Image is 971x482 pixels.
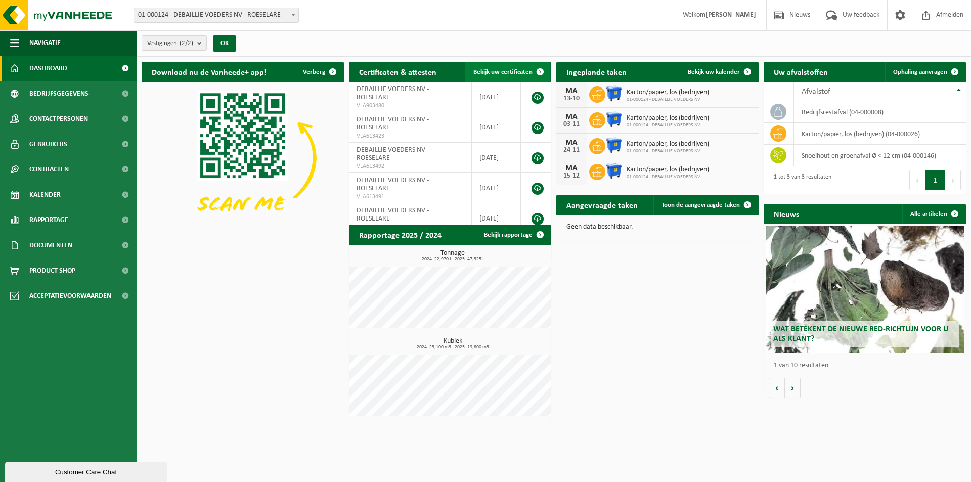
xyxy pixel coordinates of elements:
[885,62,965,82] a: Ophaling aanvragen
[605,85,623,102] img: WB-1100-HPE-BE-01
[357,193,464,201] span: VLA613491
[605,111,623,128] img: WB-1100-HPE-BE-01
[357,116,429,132] span: DEBAILLIE VOEDERS NV - ROESELARE
[627,122,709,128] span: 01-000124 - DEBAILLIE VOEDERS NV
[680,62,758,82] a: Bekijk uw kalender
[354,257,551,262] span: 2024: 22,970 t - 2025: 47,325 t
[909,170,925,190] button: Previous
[945,170,961,190] button: Next
[29,233,72,258] span: Documenten
[794,145,966,166] td: snoeihout en groenafval Ø < 12 cm (04-000146)
[902,204,965,224] a: Alle artikelen
[472,173,521,203] td: [DATE]
[29,258,75,283] span: Product Shop
[561,164,582,172] div: MA
[472,203,521,234] td: [DATE]
[354,345,551,350] span: 2024: 23,100 m3 - 2025: 19,800 m3
[180,40,193,47] count: (2/2)
[794,101,966,123] td: bedrijfsrestafval (04-000008)
[627,97,709,103] span: 01-000124 - DEBAILLIE VOEDERS NV
[142,35,207,51] button: Vestigingen(2/2)
[134,8,299,23] span: 01-000124 - DEBAILLIE VOEDERS NV - ROESELARE
[213,35,236,52] button: OK
[605,162,623,180] img: WB-1100-HPE-BE-01
[627,166,709,174] span: Karton/papier, los (bedrijven)
[561,95,582,102] div: 13-10
[764,62,838,81] h2: Uw afvalstoffen
[472,143,521,173] td: [DATE]
[566,224,748,231] p: Geen data beschikbaar.
[627,140,709,148] span: Karton/papier, los (bedrijven)
[134,8,298,22] span: 01-000124 - DEBAILLIE VOEDERS NV - ROESELARE
[29,283,111,309] span: Acceptatievoorwaarden
[774,362,961,369] p: 1 van 10 resultaten
[705,11,756,19] strong: [PERSON_NAME]
[802,87,830,96] span: Afvalstof
[147,36,193,51] span: Vestigingen
[627,148,709,154] span: 01-000124 - DEBAILLIE VOEDERS NV
[769,378,785,398] button: Vorige
[295,62,343,82] button: Verberg
[627,114,709,122] span: Karton/papier, los (bedrijven)
[29,30,61,56] span: Navigatie
[605,137,623,154] img: WB-1100-HPE-BE-01
[561,113,582,121] div: MA
[766,226,964,353] a: Wat betekent de nieuwe RED-richtlijn voor u als klant?
[472,112,521,143] td: [DATE]
[561,139,582,147] div: MA
[561,87,582,95] div: MA
[764,204,809,224] h2: Nieuws
[357,85,429,101] span: DEBAILLIE VOEDERS NV - ROESELARE
[893,69,947,75] span: Ophaling aanvragen
[354,250,551,262] h3: Tonnage
[29,207,68,233] span: Rapportage
[561,172,582,180] div: 15-12
[29,132,67,157] span: Gebruikers
[925,170,945,190] button: 1
[627,89,709,97] span: Karton/papier, los (bedrijven)
[556,62,637,81] h2: Ingeplande taken
[142,82,344,234] img: Download de VHEPlus App
[556,195,648,214] h2: Aangevraagde taken
[303,69,325,75] span: Verberg
[653,195,758,215] a: Toon de aangevraagde taken
[29,157,69,182] span: Contracten
[29,106,88,132] span: Contactpersonen
[473,69,533,75] span: Bekijk uw certificaten
[472,82,521,112] td: [DATE]
[29,56,67,81] span: Dashboard
[357,177,429,192] span: DEBAILLIE VOEDERS NV - ROESELARE
[476,225,550,245] a: Bekijk rapportage
[29,81,89,106] span: Bedrijfsgegevens
[794,123,966,145] td: karton/papier, los (bedrijven) (04-000026)
[357,132,464,140] span: VLA613423
[349,62,447,81] h2: Certificaten & attesten
[29,182,61,207] span: Kalender
[357,162,464,170] span: VLA613492
[357,102,464,110] span: VLA903480
[357,146,429,162] span: DEBAILLIE VOEDERS NV - ROESELARE
[785,378,801,398] button: Volgende
[661,202,740,208] span: Toon de aangevraagde taken
[561,147,582,154] div: 24-11
[349,225,452,244] h2: Rapportage 2025 / 2024
[5,460,169,482] iframe: chat widget
[627,174,709,180] span: 01-000124 - DEBAILLIE VOEDERS NV
[773,325,948,343] span: Wat betekent de nieuwe RED-richtlijn voor u als klant?
[465,62,550,82] a: Bekijk uw certificaten
[688,69,740,75] span: Bekijk uw kalender
[142,62,277,81] h2: Download nu de Vanheede+ app!
[561,121,582,128] div: 03-11
[354,338,551,350] h3: Kubiek
[357,207,429,223] span: DEBAILLIE VOEDERS NV - ROESELARE
[769,169,831,191] div: 1 tot 3 van 3 resultaten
